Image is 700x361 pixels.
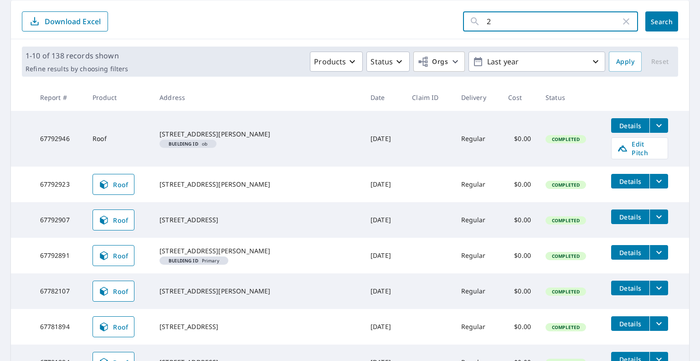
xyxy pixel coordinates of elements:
[93,281,134,302] a: Roof
[546,324,585,330] span: Completed
[26,50,128,61] p: 1-10 of 138 records shown
[501,84,538,111] th: Cost
[611,137,668,159] a: Edit Pitch
[546,253,585,259] span: Completed
[93,209,134,230] a: Roof
[611,245,649,260] button: detailsBtn-67792891
[617,284,644,293] span: Details
[314,56,346,67] p: Products
[611,118,649,133] button: detailsBtn-67792946
[501,111,538,167] td: $0.00
[468,52,605,72] button: Last year
[93,316,134,337] a: Roof
[169,141,198,146] em: Building ID
[454,84,501,111] th: Delivery
[363,309,405,345] td: [DATE]
[160,130,356,139] div: [STREET_ADDRESS][PERSON_NAME]
[617,121,644,130] span: Details
[98,215,129,225] span: Roof
[649,209,668,224] button: filesDropdownBtn-67792907
[484,54,590,70] p: Last year
[363,111,405,167] td: [DATE]
[98,286,129,297] span: Roof
[85,84,152,111] th: Product
[33,111,86,167] td: 67792946
[98,179,129,190] span: Roof
[454,167,501,202] td: Regular
[33,84,86,111] th: Report #
[546,182,585,188] span: Completed
[617,213,644,221] span: Details
[501,309,538,345] td: $0.00
[501,167,538,202] td: $0.00
[546,217,585,224] span: Completed
[454,309,501,345] td: Regular
[371,56,393,67] p: Status
[501,202,538,238] td: $0.00
[501,273,538,309] td: $0.00
[45,16,101,26] p: Download Excel
[649,245,668,260] button: filesDropdownBtn-67792891
[33,202,86,238] td: 67792907
[152,84,363,111] th: Address
[454,202,501,238] td: Regular
[611,209,649,224] button: detailsBtn-67792907
[617,140,662,157] span: Edit Pitch
[405,84,453,111] th: Claim ID
[160,246,356,256] div: [STREET_ADDRESS][PERSON_NAME]
[616,56,634,68] span: Apply
[160,322,356,331] div: [STREET_ADDRESS]
[617,319,644,328] span: Details
[611,281,649,295] button: detailsBtn-67782107
[160,180,356,189] div: [STREET_ADDRESS][PERSON_NAME]
[546,288,585,295] span: Completed
[363,84,405,111] th: Date
[609,52,642,72] button: Apply
[33,273,86,309] td: 67782107
[454,273,501,309] td: Regular
[160,215,356,225] div: [STREET_ADDRESS]
[649,174,668,188] button: filesDropdownBtn-67792923
[546,136,585,142] span: Completed
[501,238,538,273] td: $0.00
[363,238,405,273] td: [DATE]
[611,174,649,188] button: detailsBtn-67792923
[649,316,668,331] button: filesDropdownBtn-67781894
[454,111,501,167] td: Regular
[93,245,134,266] a: Roof
[93,174,134,195] a: Roof
[169,258,198,263] em: Building ID
[163,258,225,263] span: Primary
[617,248,644,257] span: Details
[417,56,448,68] span: Orgs
[33,238,86,273] td: 67792891
[85,111,152,167] td: Roof
[487,9,621,34] input: Address, Report #, Claim ID, etc.
[413,52,465,72] button: Orgs
[310,52,363,72] button: Products
[26,65,128,73] p: Refine results by choosing filters
[33,309,86,345] td: 67781894
[98,250,129,261] span: Roof
[538,84,604,111] th: Status
[645,11,678,31] button: Search
[653,17,671,26] span: Search
[22,11,108,31] button: Download Excel
[649,118,668,133] button: filesDropdownBtn-67792946
[160,287,356,296] div: [STREET_ADDRESS][PERSON_NAME]
[454,238,501,273] td: Regular
[163,141,213,146] span: ob
[98,321,129,332] span: Roof
[611,316,649,331] button: detailsBtn-67781894
[363,167,405,202] td: [DATE]
[33,167,86,202] td: 67792923
[363,273,405,309] td: [DATE]
[649,281,668,295] button: filesDropdownBtn-67782107
[363,202,405,238] td: [DATE]
[366,52,410,72] button: Status
[617,177,644,186] span: Details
